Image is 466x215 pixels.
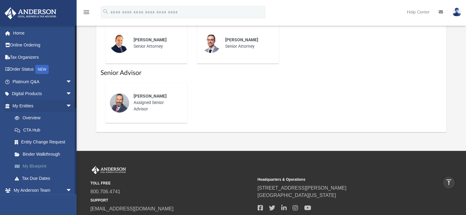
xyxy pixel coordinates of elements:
div: Senior Attorney [221,32,275,54]
a: Online Ordering [4,39,81,51]
a: 800.706.4741 [90,189,120,194]
a: vertical_align_top [442,176,455,189]
small: SUPPORT [90,198,253,203]
i: search [102,8,109,15]
span: [PERSON_NAME] [225,37,258,42]
div: Senior Attorney [129,32,183,54]
a: Overview [9,112,81,124]
h1: Senior Advisor [100,69,442,77]
a: Order StatusNEW [4,63,81,76]
a: CTA Hub [9,124,81,136]
a: My Anderson Teamarrow_drop_down [4,184,78,197]
a: My Blueprint [9,160,81,172]
a: Tax Organizers [4,51,81,63]
a: Platinum Q&Aarrow_drop_down [4,76,81,88]
span: arrow_drop_down [66,184,78,197]
a: Digital Productsarrow_drop_down [4,88,81,100]
div: NEW [35,65,49,74]
span: [PERSON_NAME] [134,94,167,98]
img: thumbnail [110,33,129,53]
img: Anderson Advisors Platinum Portal [3,7,58,19]
a: [EMAIL_ADDRESS][DOMAIN_NAME] [90,206,173,211]
a: [STREET_ADDRESS][PERSON_NAME] [257,185,346,191]
img: Anderson Advisors Platinum Portal [90,166,127,174]
a: menu [83,12,90,16]
a: [GEOGRAPHIC_DATA][US_STATE] [257,193,336,198]
a: Binder Walkthrough [9,148,81,160]
a: Tax Due Dates [9,172,81,184]
a: Entity Change Request [9,136,81,148]
small: Headquarters & Operations [257,177,420,182]
span: [PERSON_NAME] [134,37,167,42]
a: Home [4,27,81,39]
div: Assigned Senior Advisor [129,89,183,117]
span: arrow_drop_down [66,88,78,100]
img: thumbnail [201,33,221,53]
i: menu [83,9,90,16]
span: arrow_drop_down [66,76,78,88]
i: vertical_align_top [445,179,453,186]
a: My Entitiesarrow_drop_down [4,100,81,112]
img: thumbnail [110,93,129,113]
span: arrow_drop_down [66,100,78,112]
img: User Pic [452,8,461,17]
small: TOLL FREE [90,180,253,186]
